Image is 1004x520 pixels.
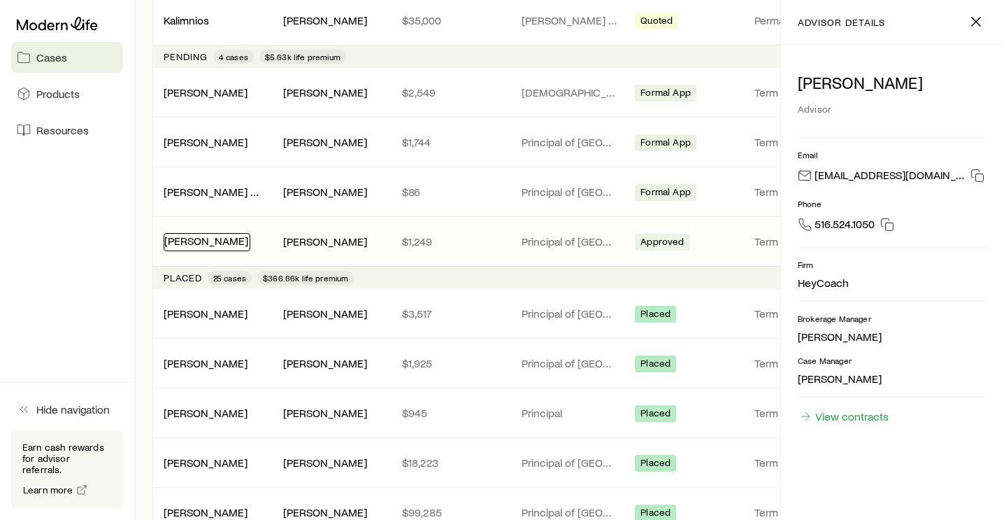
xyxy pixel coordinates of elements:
p: Principal of [GEOGRAPHIC_DATA] [522,307,619,321]
div: [PERSON_NAME] [164,406,248,421]
div: [PERSON_NAME] [164,307,248,321]
p: HeyCoach [798,276,987,290]
p: [PERSON_NAME] [798,372,987,386]
p: $35,000 [402,13,499,27]
span: 25 cases [213,272,246,283]
p: Case Manager [798,355,987,366]
p: Term life [754,234,863,248]
div: [PERSON_NAME] [164,233,250,251]
span: 516.524.1050 [815,217,875,236]
p: Principal of [GEOGRAPHIC_DATA] [522,234,619,248]
div: Earn cash rewards for advisor referrals.Learn more [11,430,123,509]
div: [PERSON_NAME] [283,135,367,150]
span: Placed [640,407,670,422]
a: [PERSON_NAME] [164,85,248,99]
a: [PERSON_NAME] [164,356,248,370]
p: Principal of [GEOGRAPHIC_DATA] [522,135,619,149]
p: Email [798,149,987,160]
span: Placed [640,308,670,323]
p: Term life [754,307,863,321]
div: [PERSON_NAME] [283,456,367,470]
p: Term life [754,406,863,420]
p: $3,517 [402,307,499,321]
div: [PERSON_NAME] [164,135,248,150]
p: Phone [798,198,987,209]
a: [PERSON_NAME] [164,135,248,148]
a: View contracts [798,409,889,424]
p: Firm [798,259,987,270]
p: Term life [754,456,863,470]
p: Principal of [GEOGRAPHIC_DATA] [522,456,619,470]
p: Term life [754,85,863,99]
p: [PERSON_NAME] [798,330,987,344]
span: Placed [640,457,670,472]
span: $366.66k life premium [263,272,348,283]
div: [PERSON_NAME] [283,356,367,371]
p: Term life [754,505,863,519]
a: [PERSON_NAME] ([PERSON_NAME]), [PERSON_NAME] [164,185,427,198]
span: Formal App [640,136,691,151]
div: [PERSON_NAME] [283,13,367,28]
p: [EMAIL_ADDRESS][DOMAIN_NAME] [815,168,965,187]
p: Term life [754,135,863,149]
p: $1,925 [402,356,499,370]
span: Approved [640,236,684,251]
p: Pending [164,51,208,62]
span: Hide navigation [36,402,110,416]
div: [PERSON_NAME] [283,307,367,321]
span: Quoted [640,15,673,29]
p: [PERSON_NAME] [PERSON_NAME] [522,13,619,27]
a: Cases [11,42,123,73]
p: $2,549 [402,85,499,99]
span: $5.63k life premium [265,51,340,62]
div: [PERSON_NAME] [164,356,248,371]
div: [PERSON_NAME] [283,85,367,100]
p: Principal of [GEOGRAPHIC_DATA] [522,356,619,370]
a: [PERSON_NAME] [164,456,248,469]
span: Resources [36,123,89,137]
div: Kalimnios [164,13,209,28]
a: [PERSON_NAME] [164,505,248,519]
span: Formal App [640,87,691,101]
p: [DEMOGRAPHIC_DATA] General [522,85,619,99]
p: Term life [754,356,863,370]
button: Hide navigation [11,394,123,425]
p: $86 [402,185,499,199]
p: Earn cash rewards for advisor referrals. [22,442,112,475]
span: Formal App [640,186,691,201]
a: [PERSON_NAME] [164,234,248,247]
p: $1,744 [402,135,499,149]
a: Products [11,78,123,109]
a: Resources [11,115,123,146]
div: [PERSON_NAME] [164,456,248,470]
div: Advisor [798,98,987,120]
p: $1,249 [402,234,499,248]
p: $18,223 [402,456,499,470]
div: [PERSON_NAME] [283,505,367,520]
p: Brokerage Manager [798,313,987,324]
span: Cases [36,50,67,64]
p: [PERSON_NAME] [798,73,987,92]
span: Products [36,87,80,101]
div: [PERSON_NAME] [283,185,367,199]
p: advisor details [798,17,885,28]
a: [PERSON_NAME] [164,307,248,320]
p: Permanent life [754,13,863,27]
div: [PERSON_NAME] ([PERSON_NAME]), [PERSON_NAME] [164,185,261,199]
p: Principal [522,406,619,420]
div: [PERSON_NAME] [164,85,248,100]
p: $945 [402,406,499,420]
p: Principal of [GEOGRAPHIC_DATA] [522,185,619,199]
div: [PERSON_NAME] [283,406,367,421]
p: Placed [164,272,202,283]
p: Principal of [GEOGRAPHIC_DATA] [522,505,619,519]
span: 4 cases [219,51,248,62]
span: Learn more [23,485,73,495]
a: Kalimnios [164,13,209,27]
p: Term life [754,185,863,199]
div: [PERSON_NAME] [164,505,248,520]
div: [PERSON_NAME] [283,234,367,249]
span: Placed [640,358,670,372]
a: [PERSON_NAME] [164,406,248,419]
p: $99,285 [402,505,499,519]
